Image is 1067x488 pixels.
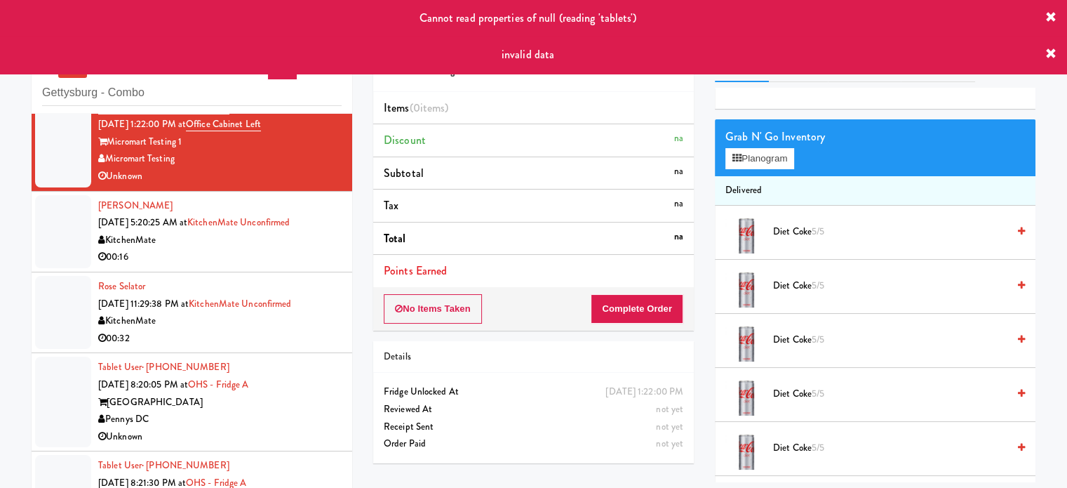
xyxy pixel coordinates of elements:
span: invalid data [502,46,554,62]
div: Receipt Sent [384,418,683,436]
div: Fridge Unlocked At [384,383,683,401]
span: [DATE] 5:20:25 AM at [98,216,187,229]
span: Cannot read properties of null (reading 'tablets') [419,10,636,26]
div: Reviewed At [384,401,683,418]
a: Tablet User· [PHONE_NUMBER] [98,100,229,114]
div: Diet Coke5/5 [767,385,1025,403]
li: Tablet User· [PHONE_NUMBER][DATE] 8:20:05 PM atOHS - Fridge A[GEOGRAPHIC_DATA]Pennys DCUnknown [32,353,352,451]
div: KitchenMate [98,232,342,249]
span: not yet [656,420,683,433]
span: 5/5 [812,387,824,400]
span: Items [384,100,448,116]
div: Diet Coke5/5 [767,331,1025,349]
div: KitchenMate [98,312,342,330]
input: Search vision orders [42,80,342,106]
div: Diet Coke5/5 [767,440,1025,457]
div: Diet Coke5/5 [767,223,1025,241]
a: Tablet User· [PHONE_NUMBER] [98,360,229,374]
span: 5/5 [812,333,824,346]
span: Discount [384,132,426,148]
a: OHS - Fridge A [188,378,248,391]
span: Subtotal [384,165,424,181]
li: Rose Selator[DATE] 11:29:38 PM atKitchenMate UnconfirmedKitchenMate00:32 [32,272,352,353]
button: No Items Taken [384,294,482,324]
div: Micromart Testing [98,150,342,168]
div: Unknown [98,168,342,185]
span: Diet Coke [773,277,1007,295]
div: Unknown [98,428,342,446]
div: [DATE] 1:22:00 PM [605,383,683,401]
span: 5/5 [812,279,824,292]
a: KitchenMate Unconfirmed [187,216,290,229]
span: not yet [656,437,683,450]
span: [DATE] 11:29:38 PM at [98,297,189,310]
div: na [674,130,683,147]
div: Grab N' Go Inventory [725,126,1025,147]
a: KitchenMate Unconfirmed [189,297,291,310]
span: not yet [656,402,683,416]
span: Points Earned [384,263,447,279]
div: na [674,163,683,180]
a: Rose Selator [98,279,145,293]
span: 5/5 [812,441,824,454]
li: Delivered [715,176,1035,206]
div: Details [384,348,683,366]
span: Total [384,230,406,246]
span: Tax [384,197,398,213]
span: [DATE] 1:22:00 PM at [98,117,186,131]
li: [PERSON_NAME][DATE] 5:20:25 AM atKitchenMate UnconfirmedKitchenMate00:16 [32,192,352,272]
div: Micromart Testing 1 [98,133,342,151]
a: Office Cabinet Left [186,117,261,131]
button: Complete Order [591,294,683,324]
span: Diet Coke [773,223,1007,241]
div: Diet Coke5/5 [767,277,1025,295]
div: 00:16 [98,249,342,266]
h5: Micromart Testing [384,66,683,77]
span: (0 ) [410,100,449,116]
span: · [PHONE_NUMBER] [142,100,229,114]
a: Tablet User· [PHONE_NUMBER] [98,459,229,472]
span: 5/5 [812,225,824,238]
div: na [674,228,683,246]
div: na [674,195,683,213]
span: [DATE] 8:20:05 PM at [98,378,188,391]
div: Order Paid [384,435,683,453]
button: Planogram [725,148,794,169]
a: [PERSON_NAME] [98,199,173,212]
span: · [PHONE_NUMBER] [142,459,229,472]
span: · [PHONE_NUMBER] [142,360,229,374]
div: [GEOGRAPHIC_DATA] [98,394,342,411]
li: Tablet User· [PHONE_NUMBER][DATE] 1:22:00 PM atOffice Cabinet LeftMicromart Testing 1Micromart Te... [32,93,352,192]
span: Diet Coke [773,331,1007,349]
span: Diet Coke [773,440,1007,457]
div: Pennys DC [98,411,342,428]
div: 00:32 [98,330,342,348]
span: Diet Coke [773,385,1007,403]
ng-pluralize: items [420,100,445,116]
